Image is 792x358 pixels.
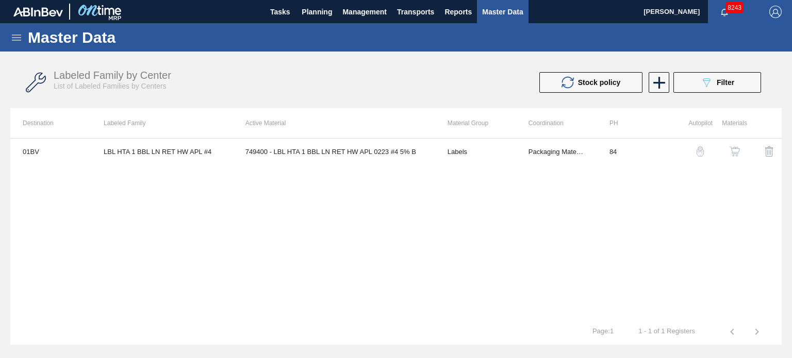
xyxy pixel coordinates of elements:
[580,319,626,335] td: Page : 1
[757,139,782,164] button: delete-icon
[763,145,775,158] img: delete-icon
[695,146,705,157] img: auto-pilot-icon
[233,108,435,138] th: Active Material
[626,319,707,335] td: 1 - 1 of 1 Registers
[769,6,782,18] img: Logout
[435,108,516,138] th: Material Group
[233,139,435,164] td: 749400 - LBL HTA 1 BBL LN RET HW APL 0223 #4 5% B
[648,72,668,93] div: New labeled family by center
[673,72,761,93] button: Filter
[13,7,63,16] img: TNhmsLtSVTkK8tSr43FrP2fwEKptu5GPRR3wAAAABJRU5ErkJggg==
[597,108,678,138] th: PH
[539,72,648,93] div: Update stock policy
[342,6,387,18] span: Management
[302,6,332,18] span: Planning
[678,108,713,138] th: Autopilot
[28,31,211,43] h1: Master Data
[435,139,516,164] td: Labels
[91,108,233,138] th: Labeled Family
[752,139,782,164] div: Delete Labeled Family X Center
[597,139,678,164] td: 84
[578,78,620,87] span: Stock policy
[713,108,747,138] th: Materials
[482,6,523,18] span: Master Data
[683,139,713,164] div: Autopilot Configuration
[688,139,713,164] button: auto-pilot-icon
[730,146,740,157] img: shopping-cart-icon
[397,6,434,18] span: Transports
[718,139,747,164] div: View Materials
[717,78,734,87] span: Filter
[516,108,597,138] th: Coordination
[539,72,642,93] button: Stock policy
[444,6,472,18] span: Reports
[91,139,233,164] td: LBL HTA 1 BBL LN RET HW APL #4
[269,6,291,18] span: Tasks
[708,5,741,19] button: Notifications
[54,82,167,90] span: List of Labeled Families by Centers
[722,139,747,164] button: shopping-cart-icon
[725,2,744,13] span: 8243
[10,108,91,138] th: Destination
[668,72,766,93] div: Filter labeled family by center
[54,70,171,81] span: Labeled Family by Center
[10,139,91,164] td: 01BV
[516,139,597,164] td: Packaging Materials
